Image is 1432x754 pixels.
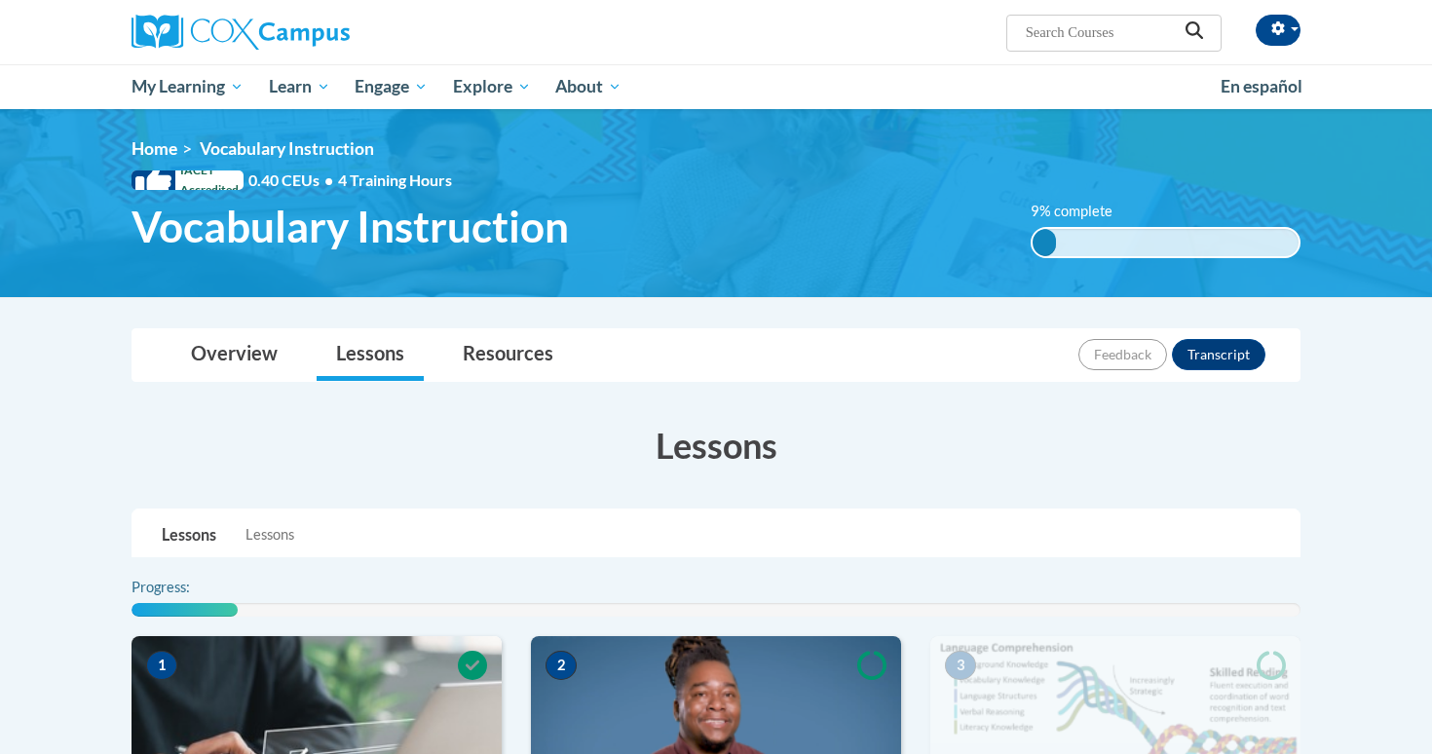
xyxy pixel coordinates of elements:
[1256,15,1300,46] button: Account Settings
[132,138,177,159] a: Home
[1078,339,1167,370] button: Feedback
[256,64,343,109] a: Learn
[119,64,256,109] a: My Learning
[440,64,544,109] a: Explore
[324,170,333,189] span: •
[245,524,294,546] span: Lessons
[945,651,976,680] span: 3
[1180,20,1209,46] button: Search
[453,75,531,98] span: Explore
[162,524,216,546] p: Lessons
[269,75,330,98] span: Learn
[1208,66,1315,107] a: En español
[1031,201,1143,222] label: 9% complete
[1172,339,1265,370] button: Transcript
[146,651,177,680] span: 1
[132,15,502,50] a: Cox Campus
[546,651,577,680] span: 2
[132,170,244,190] span: IACET Accredited
[317,329,424,381] a: Lessons
[132,15,350,50] img: Cox Campus
[171,329,297,381] a: Overview
[248,170,338,191] span: 0.40 CEUs
[132,201,569,252] span: Vocabulary Instruction
[200,138,374,159] span: Vocabulary Instruction
[102,64,1330,109] div: Main menu
[132,577,244,598] label: Progress:
[342,64,440,109] a: Engage
[132,421,1300,470] h3: Lessons
[1033,229,1057,256] div: 9% complete
[338,170,452,189] span: 4 Training Hours
[355,75,428,98] span: Engage
[544,64,635,109] a: About
[1221,76,1302,96] span: En español
[1024,20,1180,44] input: Search Courses
[555,75,622,98] span: About
[132,75,244,98] span: My Learning
[443,329,573,381] a: Resources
